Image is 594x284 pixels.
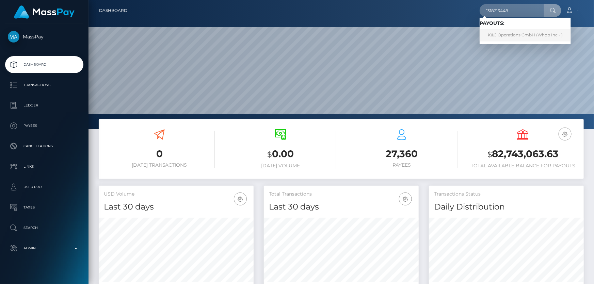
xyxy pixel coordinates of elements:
[480,4,544,17] input: Search...
[8,31,19,43] img: MassPay
[347,147,457,161] h3: 27,360
[5,158,83,175] a: Links
[104,162,215,168] h6: [DATE] Transactions
[5,179,83,196] a: User Profile
[8,60,81,70] p: Dashboard
[269,191,414,198] h5: Total Transactions
[5,56,83,73] a: Dashboard
[468,147,579,161] h3: 82,743,063.63
[14,5,75,19] img: MassPay Logo
[5,240,83,257] a: Admin
[487,150,492,159] small: $
[104,191,248,198] h5: USD Volume
[8,162,81,172] p: Links
[480,29,571,41] a: K&C Operations GmbH (Whop Inc - )
[225,163,336,169] h6: [DATE] Volume
[8,100,81,111] p: Ledger
[468,163,579,169] h6: Total Available Balance for Payouts
[99,3,127,18] a: Dashboard
[225,147,336,161] h3: 0.00
[5,77,83,94] a: Transactions
[347,162,457,168] h6: Payees
[5,199,83,216] a: Taxes
[434,191,579,198] h5: Transactions Status
[5,219,83,236] a: Search
[8,182,81,192] p: User Profile
[104,147,215,161] h3: 0
[5,138,83,155] a: Cancellations
[8,141,81,151] p: Cancellations
[480,20,571,26] h6: Payouts:
[5,97,83,114] a: Ledger
[434,201,579,213] h4: Daily Distribution
[267,150,272,159] small: $
[8,202,81,213] p: Taxes
[5,117,83,134] a: Payees
[8,121,81,131] p: Payees
[104,201,248,213] h4: Last 30 days
[8,243,81,253] p: Admin
[8,223,81,233] p: Search
[5,34,83,40] span: MassPay
[269,201,414,213] h4: Last 30 days
[8,80,81,90] p: Transactions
